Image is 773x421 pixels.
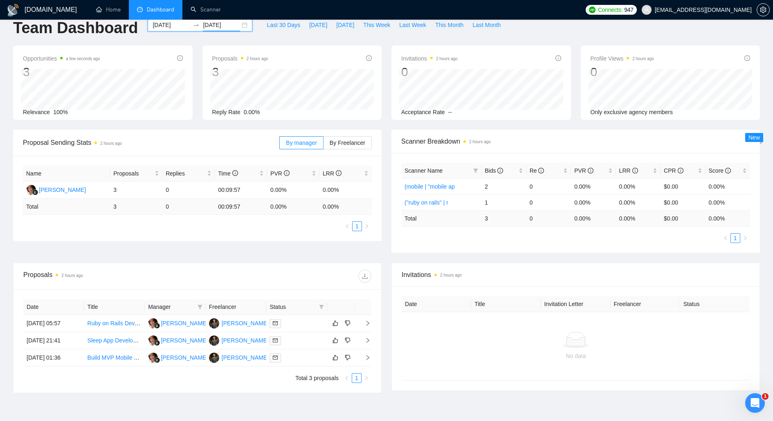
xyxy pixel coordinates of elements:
span: right [364,376,369,380]
img: gigradar-bm.png [32,189,38,195]
li: 1 [352,373,362,383]
span: Opportunities [23,54,100,63]
div: Proposals [23,270,198,283]
th: Title [471,296,541,312]
li: Next Page [740,233,750,243]
input: Start date [153,20,190,29]
span: swap-right [193,22,200,28]
span: 1 [762,393,769,400]
span: -- [448,109,452,115]
span: right [364,224,369,229]
span: This Month [435,20,463,29]
span: info-circle [284,170,290,176]
span: filter [473,168,478,173]
a: (mobile | "mobile ap [404,183,455,190]
th: Status [680,296,750,312]
img: IZ [209,318,219,329]
a: EN[PERSON_NAME] [148,354,208,360]
li: Next Page [362,221,372,231]
img: EN [26,185,36,195]
span: PVR [574,167,593,174]
a: 1 [353,222,362,231]
span: dislike [345,354,351,361]
span: By manager [286,140,317,146]
li: Previous Page [342,221,352,231]
span: info-circle [538,168,544,173]
time: 2 hours ago [100,141,122,146]
span: Last Week [399,20,426,29]
time: 2 hours ago [469,140,491,144]
img: EN [148,353,158,363]
td: [DATE] 01:36 [23,349,84,367]
button: dislike [343,318,353,328]
span: left [345,224,350,229]
span: 0.00% [244,109,260,115]
div: 3 [212,64,268,80]
img: EN [148,335,158,346]
td: 0.00% [571,194,616,210]
button: download [358,270,371,283]
div: [PERSON_NAME] [161,336,208,345]
img: IZ [209,353,219,363]
h1: Team Dashboard [13,18,138,38]
span: to [193,22,200,28]
td: Ruby on Rails Developer (Ongoing Support & Enhancements) – GMT+8 [84,315,145,332]
td: 0.00% [706,178,750,194]
span: mail [273,355,278,360]
li: Previous Page [342,373,352,383]
span: Status [270,302,316,311]
span: right [358,355,371,360]
span: Connects: [598,5,622,14]
td: Sleep App Development with AI Features [84,332,145,349]
img: gigradar-bm.png [154,323,160,329]
a: Sleep App Development with AI Features [88,337,191,344]
img: IZ [209,335,219,346]
img: logo [7,4,20,17]
a: homeHome [96,6,121,13]
th: Invitation Letter [541,296,610,312]
th: Proposals [110,166,162,182]
span: New [748,134,760,141]
span: Proposals [113,169,153,178]
th: Freelancer [611,296,680,312]
td: [DATE] 21:41 [23,332,84,349]
span: [DATE] [309,20,327,29]
td: 0.00% [571,178,616,194]
time: 2 hours ago [61,273,83,278]
span: filter [196,301,204,313]
td: 0.00 % [616,210,661,226]
div: 3 [23,64,100,80]
button: [DATE] [332,18,359,32]
button: left [342,373,352,383]
button: Last 30 Days [262,18,305,32]
button: like [330,335,340,345]
time: 2 hours ago [440,273,462,277]
span: LRR [323,170,342,177]
img: upwork-logo.png [589,7,595,13]
span: info-circle [232,170,238,176]
button: setting [757,3,770,16]
a: ("ruby on rails" | r [404,199,448,206]
div: [PERSON_NAME] [222,353,269,362]
td: $0.00 [661,178,705,194]
span: info-circle [632,168,638,173]
button: like [330,353,340,362]
span: Replies [166,169,205,178]
td: 0.00 % [706,210,750,226]
a: EN[PERSON_NAME] [148,337,208,343]
div: 0 [401,64,458,80]
span: left [723,236,728,241]
span: [DATE] [336,20,354,29]
span: Profile Views [591,54,654,63]
img: gigradar-bm.png [154,357,160,363]
span: info-circle [725,168,731,173]
button: right [362,221,372,231]
span: Acceptance Rate [401,109,445,115]
span: info-circle [588,168,593,173]
span: user [644,7,649,13]
td: $0.00 [661,194,705,210]
button: like [330,318,340,328]
span: like [333,354,338,361]
span: Time [218,170,238,177]
li: Previous Page [721,233,730,243]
